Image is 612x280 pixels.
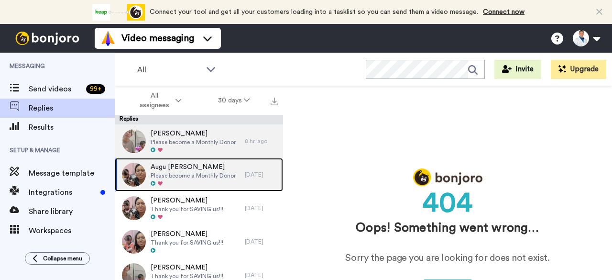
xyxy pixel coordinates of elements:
[245,171,278,179] div: [DATE]
[268,93,281,108] button: Export all results that match these filters now.
[151,162,236,172] span: Augu [PERSON_NAME]
[151,129,236,138] span: [PERSON_NAME]
[115,124,283,158] a: [PERSON_NAME]Please become a Monthly Donor8 hr. ago
[312,186,583,214] div: 404
[200,92,268,109] button: 30 days
[151,239,223,246] span: Thank you for SAVING us!!!
[25,252,90,265] button: Collapse menu
[115,158,283,191] a: Augu [PERSON_NAME]Please become a Monthly Donor[DATE]
[151,196,223,205] span: [PERSON_NAME]
[92,4,145,21] div: animation
[271,98,278,105] img: export.svg
[151,172,236,179] span: Please become a Monthly Donor
[137,64,201,76] span: All
[135,91,174,110] span: All assignees
[151,205,223,213] span: Thank you for SAVING us!!!
[151,138,236,146] span: Please become a Monthly Donor
[151,263,223,272] span: [PERSON_NAME]
[312,219,583,237] div: Oops! Something went wrong…
[122,230,146,254] img: bd8ce5d7-1126-4de8-9fbc-d3f2637f37ce-thumb.jpg
[29,102,115,114] span: Replies
[151,229,223,239] span: [PERSON_NAME]
[115,191,283,225] a: [PERSON_NAME]Thank you for SAVING us!!![DATE]
[483,9,525,15] a: Connect now
[245,271,278,279] div: [DATE]
[245,238,278,246] div: [DATE]
[551,60,606,79] button: Upgrade
[117,87,200,114] button: All assignees
[115,225,283,258] a: [PERSON_NAME]Thank you for SAVING us!!![DATE]
[29,187,97,198] span: Integrations
[100,31,116,46] img: vm-color.svg
[122,129,146,153] img: 6b514d8f-b4c5-4e84-bb58-792d2e476cc0-thumb.jpg
[413,168,482,186] img: logo_full.png
[151,272,223,280] span: Thank you for SAVING us!!!
[325,251,569,265] div: Sorry the page you are looking for does not exist.
[29,168,115,179] span: Message template
[245,137,278,145] div: 8 hr. ago
[29,206,115,217] span: Share library
[29,225,115,236] span: Workspaces
[121,32,194,45] span: Video messaging
[11,32,83,45] img: bj-logo-header-white.svg
[122,196,146,220] img: 7a13113d-88fc-4da6-9e13-ff151b3e2fb9-thumb.jpg
[122,163,146,187] img: edeaf41a-41af-44de-a0b9-54a474c8b996-thumb.jpg
[494,60,541,79] button: Invite
[29,122,115,133] span: Results
[245,204,278,212] div: [DATE]
[29,83,82,95] span: Send videos
[86,84,105,94] div: 99 +
[115,115,283,124] div: Replies
[43,255,82,262] span: Collapse menu
[150,9,478,15] span: Connect your tool and get all your customers loading into a tasklist so you can send them a video...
